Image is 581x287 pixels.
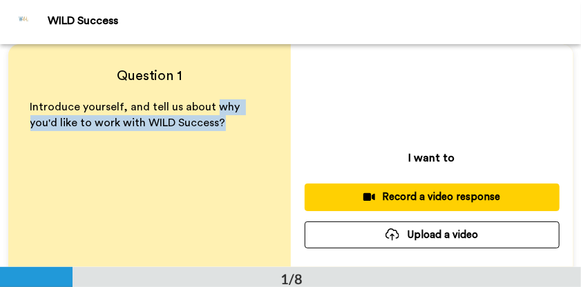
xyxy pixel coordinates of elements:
button: Upload a video [305,221,560,248]
span: Introduce yourself, and tell us about why you'd like to work with WILD Success? [30,101,243,128]
h4: Question 1 [30,66,269,86]
img: Profile Image [8,6,41,39]
button: Record a video response [305,184,560,210]
div: Record a video response [316,190,549,204]
p: I want to [409,150,455,166]
div: WILD Success [48,14,580,28]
